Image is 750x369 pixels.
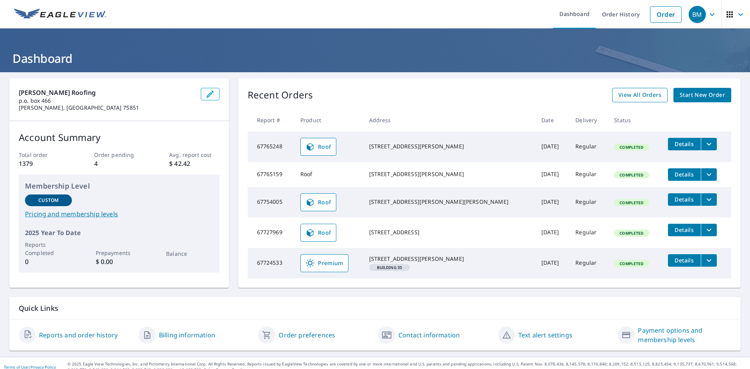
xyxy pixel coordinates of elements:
[294,162,363,187] td: Roof
[535,109,569,132] th: Date
[612,88,668,102] a: View All Orders
[39,330,118,340] a: Reports and order history
[19,130,220,144] p: Account Summary
[569,162,608,187] td: Regular
[19,151,69,159] p: Total order
[535,132,569,162] td: [DATE]
[305,228,331,237] span: Roof
[369,198,529,206] div: [STREET_ADDRESS][PERSON_NAME][PERSON_NAME]
[169,151,219,159] p: Avg. report cost
[94,159,144,168] p: 4
[248,217,294,248] td: 67727969
[535,248,569,278] td: [DATE]
[305,198,331,207] span: Roof
[19,88,195,97] p: [PERSON_NAME] roofing
[248,162,294,187] td: 67765159
[673,226,696,234] span: Details
[300,193,336,211] a: Roof
[668,138,701,150] button: detailsBtn-67765248
[569,132,608,162] td: Regular
[701,193,717,206] button: filesDropdownBtn-67754005
[673,196,696,203] span: Details
[248,109,294,132] th: Report #
[615,261,648,266] span: Completed
[25,241,72,257] p: Reports Completed
[668,193,701,206] button: detailsBtn-67754005
[650,6,682,23] a: Order
[518,330,572,340] a: Text alert settings
[569,187,608,217] td: Regular
[38,197,59,204] p: Custom
[94,151,144,159] p: Order pending
[673,88,731,102] a: Start New Order
[701,168,717,181] button: filesDropdownBtn-67765159
[25,181,213,191] p: Membership Level
[668,168,701,181] button: detailsBtn-67765159
[300,138,336,156] a: Roof
[369,255,529,263] div: [STREET_ADDRESS][PERSON_NAME]
[680,90,725,100] span: Start New Order
[294,109,363,132] th: Product
[96,249,143,257] p: Prepayments
[535,217,569,248] td: [DATE]
[701,138,717,150] button: filesDropdownBtn-67765248
[668,224,701,236] button: detailsBtn-67727969
[369,228,529,236] div: [STREET_ADDRESS]
[569,109,608,132] th: Delivery
[159,330,215,340] a: Billing information
[369,170,529,178] div: [STREET_ADDRESS][PERSON_NAME]
[305,258,343,268] span: Premium
[569,248,608,278] td: Regular
[300,224,336,242] a: Roof
[701,254,717,267] button: filesDropdownBtn-67724533
[689,6,706,23] div: BM
[618,90,661,100] span: View All Orders
[300,254,348,272] a: Premium
[279,330,335,340] a: Order preferences
[377,266,402,269] em: Building ID
[615,230,648,236] span: Completed
[248,88,313,102] p: Recent Orders
[25,257,72,266] p: 0
[638,326,731,344] a: Payment options and membership levels
[19,97,195,104] p: p.o. box 466
[14,9,106,20] img: EV Logo
[673,171,696,178] span: Details
[19,159,69,168] p: 1379
[615,144,648,150] span: Completed
[305,142,331,152] span: Roof
[673,257,696,264] span: Details
[608,109,662,132] th: Status
[248,187,294,217] td: 67754005
[169,159,219,168] p: $ 42.42
[96,257,143,266] p: $ 0.00
[535,187,569,217] td: [DATE]
[166,250,213,258] p: Balance
[19,303,731,313] p: Quick Links
[668,254,701,267] button: detailsBtn-67724533
[615,172,648,178] span: Completed
[701,224,717,236] button: filesDropdownBtn-67727969
[398,330,460,340] a: Contact information
[19,104,195,111] p: [PERSON_NAME], [GEOGRAPHIC_DATA] 75851
[363,109,536,132] th: Address
[615,200,648,205] span: Completed
[535,162,569,187] td: [DATE]
[673,140,696,148] span: Details
[248,248,294,278] td: 67724533
[9,50,741,66] h1: Dashboard
[369,143,529,150] div: [STREET_ADDRESS][PERSON_NAME]
[569,217,608,248] td: Regular
[25,209,213,219] a: Pricing and membership levels
[25,228,213,237] p: 2025 Year To Date
[248,132,294,162] td: 67765248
